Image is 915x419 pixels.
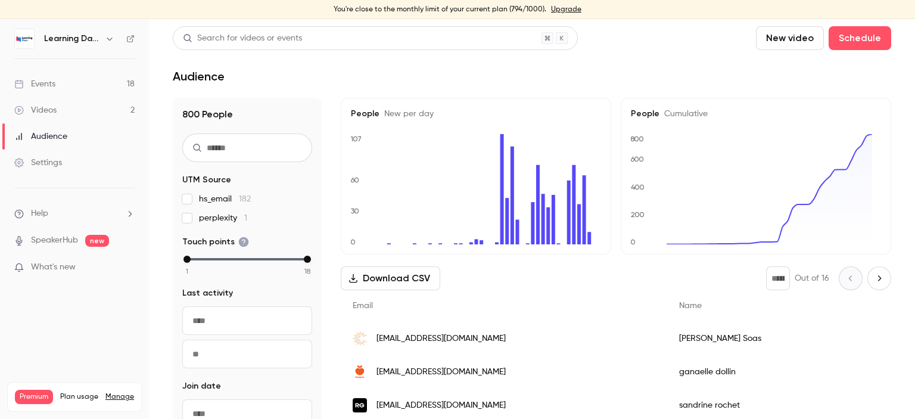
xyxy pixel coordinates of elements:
text: 800 [630,135,644,143]
span: [EMAIL_ADDRESS][DOMAIN_NAME] [376,366,506,378]
a: SpeakerHub [31,234,78,247]
span: 18 [304,266,310,277]
div: Search for videos or events [183,32,302,45]
text: 400 [631,183,645,191]
span: perplexity [199,212,247,224]
span: Email [353,302,373,310]
div: min [183,256,191,263]
button: Schedule [829,26,891,50]
span: hs_email [199,193,251,205]
span: Join date [182,380,221,392]
img: talent-support.fr [353,331,367,346]
span: new [85,235,109,247]
div: Settings [14,157,62,169]
h5: People [351,108,601,120]
div: Videos [14,104,57,116]
a: Manage [105,392,134,402]
span: Touch points [182,236,249,248]
div: Audience [14,131,67,142]
div: Events [14,78,55,90]
div: max [304,256,311,263]
text: 0 [350,238,356,246]
img: renault.com [353,398,367,412]
img: franprix.fr [353,365,367,379]
text: 30 [351,207,359,215]
span: Premium [15,390,53,404]
span: Last activity [182,287,233,299]
iframe: Noticeable Trigger [120,262,135,273]
span: 1 [186,266,188,277]
h1: Audience [173,69,225,83]
text: 200 [631,210,645,219]
text: 0 [630,238,636,246]
li: help-dropdown-opener [14,207,135,220]
h1: 800 People [182,107,312,122]
span: Cumulative [659,110,708,118]
span: 1 [244,214,247,222]
span: Name [679,302,702,310]
button: Download CSV [341,266,440,290]
text: 600 [630,155,644,163]
button: New video [756,26,824,50]
span: UTM Source [182,174,231,186]
span: 182 [239,195,251,203]
text: 60 [350,176,359,184]
text: 107 [350,135,362,143]
p: Out of 16 [795,272,829,284]
div: ganaelle dollin [667,355,880,389]
h6: Learning Days [44,33,100,45]
img: Learning Days [15,29,34,48]
span: Help [31,207,48,220]
h5: People [631,108,881,120]
span: [EMAIL_ADDRESS][DOMAIN_NAME] [376,399,506,412]
span: [EMAIL_ADDRESS][DOMAIN_NAME] [376,333,506,345]
span: New per day [379,110,434,118]
a: Upgrade [551,5,581,14]
span: Plan usage [60,392,98,402]
button: Next page [867,266,891,290]
div: [PERSON_NAME] Soas [667,322,880,355]
span: What's new [31,261,76,274]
